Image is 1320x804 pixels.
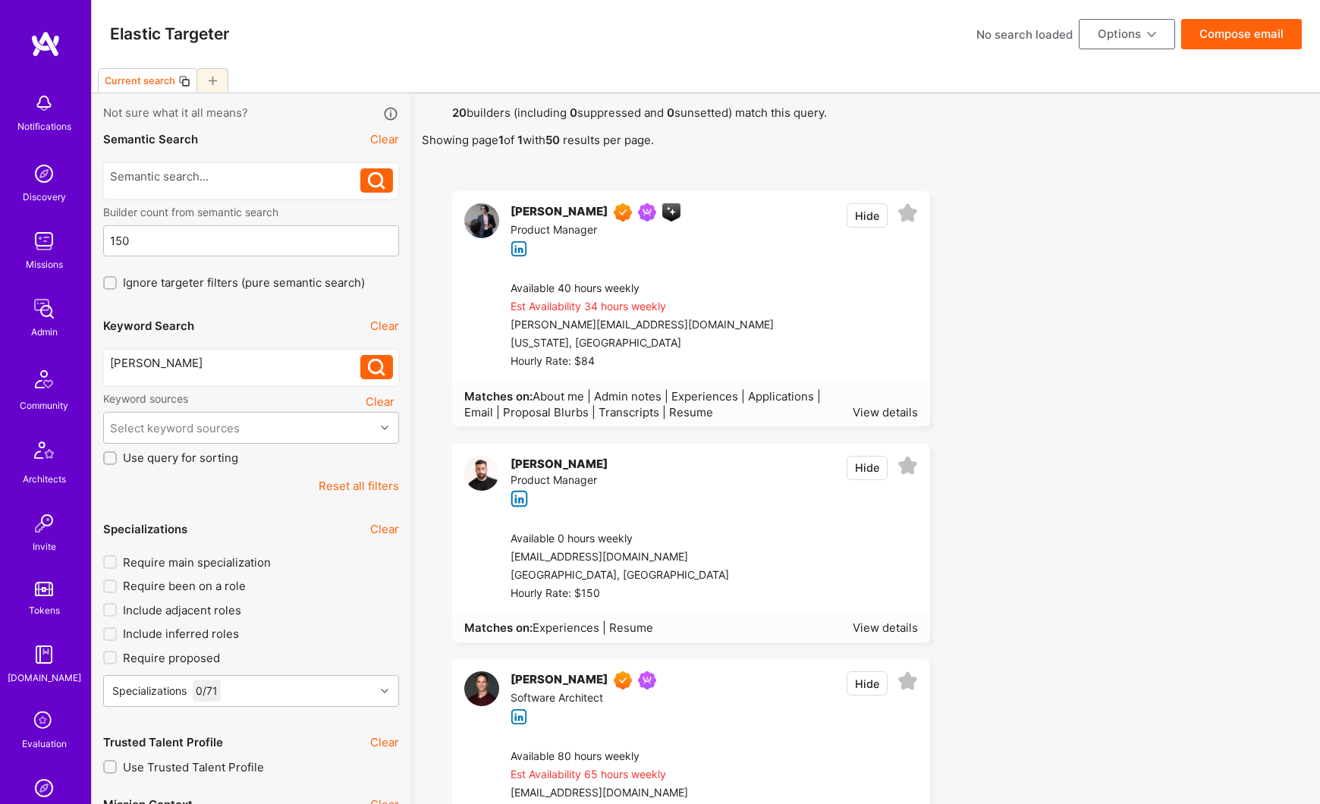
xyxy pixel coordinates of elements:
[361,391,399,412] button: Clear
[897,671,918,692] i: icon EmptyStar
[897,203,918,224] i: icon EmptyStar
[464,456,499,491] img: User Avatar
[847,456,888,480] button: Hide
[103,734,223,750] div: Trusted Talent Profile
[29,602,60,618] div: Tokens
[847,203,888,228] button: Hide
[368,172,385,190] i: icon Search
[29,159,59,189] img: discovery
[853,620,918,636] div: View details
[667,105,674,120] strong: 0
[511,490,528,507] i: icon linkedIn
[511,221,680,240] div: Product Manager
[511,334,774,353] div: [US_STATE], [GEOGRAPHIC_DATA]
[511,280,774,298] div: Available 40 hours weekly
[123,759,264,775] span: Use Trusted Talent Profile
[123,626,239,642] span: Include inferred roles
[511,708,528,726] i: icon linkedIn
[382,105,400,123] i: icon Info
[511,689,662,708] div: Software Architect
[464,671,499,725] a: User Avatar
[103,105,248,122] span: Not sure what it all means?
[517,133,523,147] strong: 1
[511,766,729,784] div: Est Availability 65 hours weekly
[662,203,680,221] img: A.I. guild
[26,256,63,272] div: Missions
[123,275,365,291] span: Ignore targeter filters (pure semantic search)
[33,539,56,554] div: Invite
[123,602,241,618] span: Include adjacent roles
[209,77,217,85] i: icon Plus
[511,784,729,802] div: [EMAIL_ADDRESS][DOMAIN_NAME]
[381,687,388,695] i: icon Chevron
[452,105,467,120] strong: 20
[103,131,198,147] div: Semantic Search
[22,736,67,752] div: Evaluation
[30,707,58,736] i: icon SelectionTeam
[422,132,1309,148] p: Showing page of with results per page.
[20,397,68,413] div: Community
[29,294,59,324] img: admin teamwork
[103,521,187,537] div: Specializations
[511,530,729,548] div: Available 0 hours weekly
[498,133,504,147] strong: 1
[381,424,388,432] i: icon Chevron
[511,548,729,567] div: [EMAIL_ADDRESS][DOMAIN_NAME]
[112,683,187,699] div: Specializations
[853,404,918,420] div: View details
[464,671,499,706] img: User Avatar
[123,650,220,666] span: Require proposed
[511,316,774,334] div: [PERSON_NAME][EMAIL_ADDRESS][DOMAIN_NAME]
[464,203,499,257] a: User Avatar
[123,578,246,594] span: Require been on a role
[614,203,632,221] img: Exceptional A.Teamer
[17,118,71,134] div: Notifications
[30,30,61,58] img: logo
[178,75,190,87] i: icon Copy
[545,133,560,147] strong: 50
[511,748,729,766] div: Available 80 hours weekly
[370,131,399,147] button: Clear
[976,27,1073,42] div: No search loaded
[103,391,188,406] label: Keyword sources
[370,521,399,537] button: Clear
[464,620,533,635] strong: Matches on:
[638,203,656,221] img: Been on Mission
[29,508,59,539] img: Invite
[110,24,229,43] h3: Elastic Targeter
[35,582,53,596] img: tokens
[1181,19,1302,49] button: Compose email
[8,670,81,686] div: [DOMAIN_NAME]
[847,671,888,696] button: Hide
[103,318,194,334] div: Keyword Search
[464,203,499,238] img: User Avatar
[464,389,533,404] strong: Matches on:
[123,450,238,466] span: Use query for sorting
[23,471,66,487] div: Architects
[26,435,62,471] img: Architects
[614,671,632,689] img: Exceptional A.Teamer
[511,472,614,490] div: Product Manager
[103,205,399,219] label: Builder count from semantic search
[105,75,175,86] div: Current search
[193,680,221,702] div: 0 / 71
[123,554,271,570] span: Require main specialization
[638,671,656,689] img: Been on Mission
[368,359,385,376] i: icon Search
[29,773,59,803] img: Admin Search
[31,324,58,340] div: Admin
[23,189,66,205] div: Discovery
[1079,19,1175,49] button: Options
[511,240,528,258] i: icon linkedIn
[511,298,774,316] div: Est Availability 34 hours weekly
[511,671,608,689] div: [PERSON_NAME]
[370,734,399,750] button: Clear
[29,226,59,256] img: teamwork
[511,203,608,221] div: [PERSON_NAME]
[319,478,399,494] button: Reset all filters
[897,456,918,476] i: icon EmptyStar
[464,456,499,507] a: User Avatar
[511,353,774,371] div: Hourly Rate: $84
[110,355,361,371] div: [PERSON_NAME]
[570,105,577,120] strong: 0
